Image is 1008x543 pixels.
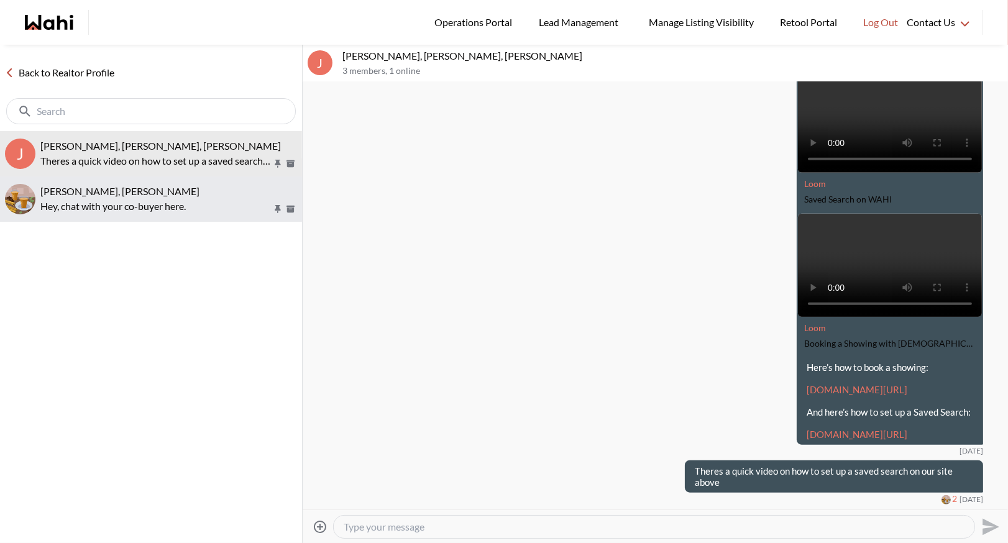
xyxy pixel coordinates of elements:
[942,495,951,504] div: Joe Perez
[780,14,841,30] span: Retool Portal
[960,446,983,456] time: 2025-07-01T20:37:27.810Z
[37,105,268,117] input: Search
[942,495,951,504] img: J
[960,495,983,504] time: 2025-07-01T20:37:50.122Z
[5,184,35,214] img: J
[804,194,976,205] div: Saved Search on WAHI
[342,50,1003,62] p: [PERSON_NAME], [PERSON_NAME], [PERSON_NAME]
[539,14,623,30] span: Lead Management
[807,362,973,373] p: Here’s how to book a showing:
[807,429,907,440] a: [DOMAIN_NAME][URL]
[975,513,1003,541] button: Send
[695,465,973,488] p: Theres a quick video on how to set up a saved search on our site above
[5,139,35,169] div: J
[272,204,283,214] button: Pin
[344,521,964,533] textarea: Type your message
[863,14,898,30] span: Log Out
[40,199,272,214] p: Hey, chat with your co-buyer here.
[804,339,976,349] div: Booking a Showing with [DEMOGRAPHIC_DATA]
[272,158,283,169] button: Pin
[807,406,973,418] p: And here’s how to set up a Saved Search:
[434,14,516,30] span: Operations Portal
[645,14,758,30] span: Manage Listing Visibility
[807,384,907,395] a: [DOMAIN_NAME][URL]
[284,204,297,214] button: Archive
[40,185,199,197] span: [PERSON_NAME], [PERSON_NAME]
[308,50,332,75] div: J
[342,66,1003,76] p: 3 members , 1 online
[284,158,297,169] button: Archive
[40,140,281,152] span: [PERSON_NAME], [PERSON_NAME], [PERSON_NAME]
[25,15,73,30] a: Wahi homepage
[804,322,826,333] a: Attachment
[952,494,957,504] span: 2
[804,178,826,189] a: Attachment
[40,153,272,168] p: Theres a quick video on how to set up a saved search on our site above
[5,184,35,214] div: Joe Perez, Susan Pereira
